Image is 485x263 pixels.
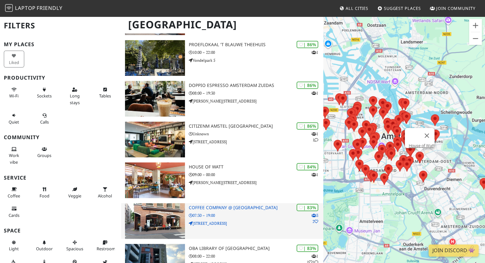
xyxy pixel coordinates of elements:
div: | 86% [297,82,318,89]
a: Join Discord 👾 [429,245,479,257]
img: LaptopFriendly [5,4,13,12]
a: House of Watt | 84% 1 House of Watt 09:00 – 00:00 [PERSON_NAME][STREET_ADDRESS] [121,162,323,198]
a: citizenM Amstel Amsterdam | 86% 11 citizenM Amstel [GEOGRAPHIC_DATA] Unknown [STREET_ADDRESS] [121,122,323,157]
h3: Coffee Company @ [GEOGRAPHIC_DATA] [189,205,324,210]
span: Alcohol [98,193,112,199]
a: House of Watt [408,143,434,148]
div: | 86% [297,41,318,48]
button: Groups [34,144,55,161]
div: | 83% [297,204,318,211]
img: Proeflokaal 't Blauwe Theehuis [125,40,185,76]
h3: My Places [4,41,117,47]
button: Calls [34,110,55,127]
span: Video/audio calls [40,119,49,125]
h3: Doppio Espresso Amsterdam Zuidas [189,83,324,88]
button: Zoom out [469,32,482,45]
h3: OBA library of [GEOGRAPHIC_DATA] [189,246,324,251]
h3: Service [4,175,117,181]
span: Suggest Places [384,5,421,11]
span: Long stays [70,93,80,105]
button: Light [4,237,24,254]
span: Food [40,193,49,199]
p: 1 [312,49,318,55]
p: 08:00 – 22:00 [189,253,324,259]
a: Suggest Places [375,3,423,14]
button: Alcohol [95,184,115,201]
p: 09:00 – 00:00 [189,172,324,178]
span: All Cities [346,5,368,11]
p: 07:30 – 19:00 [189,212,324,218]
span: Power sockets [37,93,52,99]
p: [PERSON_NAME][STREET_ADDRESS] [189,98,324,104]
h3: citizenM Amstel [GEOGRAPHIC_DATA] [189,124,324,129]
div: | 86% [297,122,318,130]
span: Natural light [9,246,19,252]
button: Tables [95,84,115,101]
span: Restroom [97,246,115,252]
h3: Productivity [4,75,117,81]
button: Close [419,128,434,143]
a: Proeflokaal 't Blauwe Theehuis | 86% 1 Proeflokaal 't Blauwe Theehuis 10:00 – 22:00 Vondelpark 5 [121,40,323,76]
p: [STREET_ADDRESS] [189,139,324,145]
p: 1 1 [312,131,318,143]
button: Cards [4,203,24,220]
span: Stable Wi-Fi [9,93,18,99]
span: Outdoor area [36,246,53,252]
p: [STREET_ADDRESS] [189,220,324,226]
img: House of Watt [125,162,185,198]
span: Join Community [436,5,475,11]
img: Doppio Espresso Amsterdam Zuidas [125,81,185,117]
img: Coffee Company @ Haarlemmerdijk [125,203,185,239]
p: 10:00 – 22:00 [189,49,324,55]
a: Coffee Company @ Haarlemmerdijk | 83% 32 Coffee Company @ [GEOGRAPHIC_DATA] 07:30 – 19:00 [STREET... [121,203,323,239]
span: Credit cards [9,212,19,218]
span: Friendly [37,4,62,11]
h3: Community [4,134,117,140]
span: Veggie [68,193,81,199]
p: Unknown [189,131,324,137]
span: Spacious [66,246,83,252]
button: Zoom in [469,19,482,32]
h2: Filters [4,16,117,35]
div: | 83% [297,245,318,252]
a: Join Community [427,3,478,14]
p: 1 [312,90,318,96]
button: Coffee [4,184,24,201]
span: Laptop [15,4,36,11]
a: Doppio Espresso Amsterdam Zuidas | 86% 1 Doppio Espresso Amsterdam Zuidas 08:00 – 19:30 [PERSON_N... [121,81,323,117]
span: Group tables [37,153,51,158]
a: All Cities [337,3,371,14]
p: 1 [312,172,318,178]
button: Wi-Fi [4,84,24,101]
p: 3 2 [312,212,318,224]
button: Restroom [95,237,115,254]
p: Vondelpark 5 [189,57,324,63]
h3: Proeflokaal 't Blauwe Theehuis [189,42,324,47]
div: | 84% [297,163,318,170]
img: citizenM Amstel Amsterdam [125,122,185,157]
span: Work-friendly tables [99,93,111,99]
button: Spacious [64,237,85,254]
button: Sockets [34,84,55,101]
span: People working [9,153,19,165]
a: LaptopFriendly LaptopFriendly [5,3,62,14]
h3: Space [4,228,117,234]
p: [PERSON_NAME][STREET_ADDRESS] [189,180,324,186]
h1: [GEOGRAPHIC_DATA] [123,16,322,33]
p: 08:00 – 19:30 [189,90,324,96]
button: Work vibe [4,144,24,167]
button: Veggie [64,184,85,201]
button: Outdoor [34,237,55,254]
h3: House of Watt [189,164,324,170]
span: Coffee [8,193,20,199]
button: Quiet [4,110,24,127]
span: Quiet [9,119,19,125]
button: Long stays [64,84,85,108]
button: Food [34,184,55,201]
